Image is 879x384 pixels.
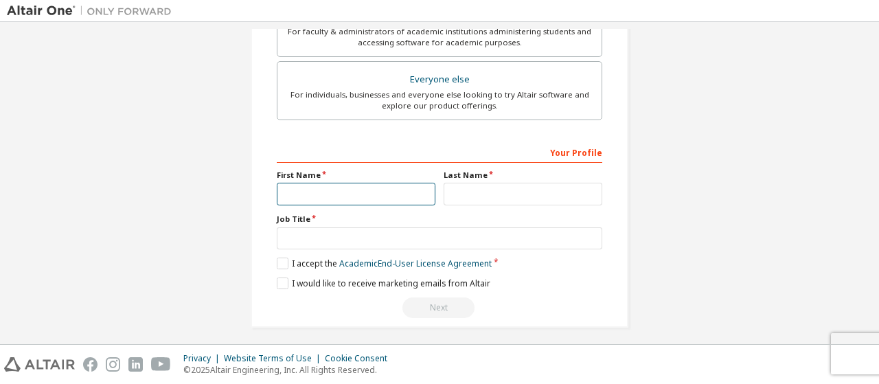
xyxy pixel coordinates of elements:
div: Everyone else [286,70,593,89]
div: Read and acccept EULA to continue [277,297,602,318]
div: For faculty & administrators of academic institutions administering students and accessing softwa... [286,26,593,48]
div: For individuals, businesses and everyone else looking to try Altair software and explore our prod... [286,89,593,111]
img: instagram.svg [106,357,120,372]
label: Last Name [444,170,602,181]
div: Your Profile [277,141,602,163]
label: Job Title [277,214,602,225]
label: First Name [277,170,435,181]
img: linkedin.svg [128,357,143,372]
div: Privacy [183,353,224,364]
img: youtube.svg [151,357,171,372]
div: Cookie Consent [325,353,396,364]
img: Altair One [7,4,179,18]
div: Website Terms of Use [224,353,325,364]
p: © 2025 Altair Engineering, Inc. All Rights Reserved. [183,364,396,376]
img: altair_logo.svg [4,357,75,372]
img: facebook.svg [83,357,98,372]
label: I would like to receive marketing emails from Altair [277,278,490,289]
a: Academic End-User License Agreement [339,258,492,269]
label: I accept the [277,258,492,269]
